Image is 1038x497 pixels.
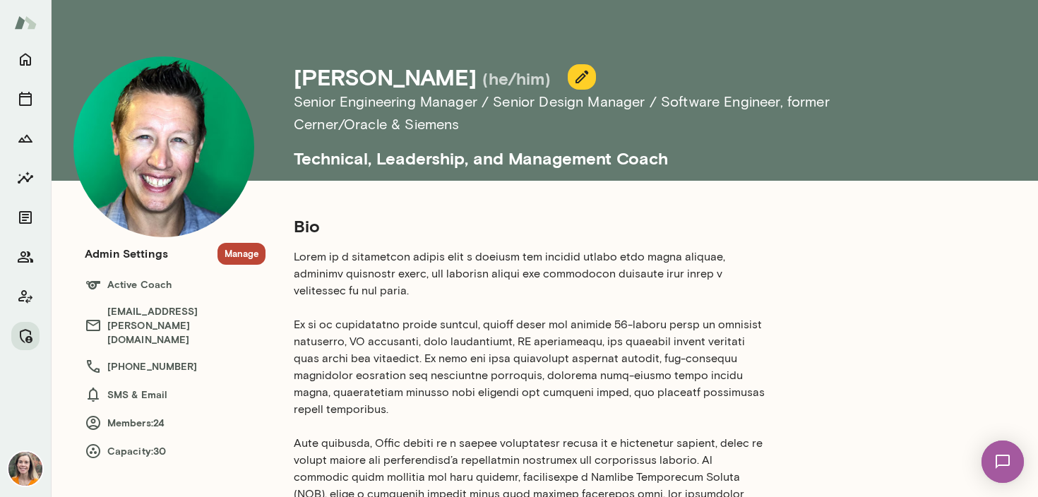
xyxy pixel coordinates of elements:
button: Documents [11,203,40,232]
h5: (he/him) [482,67,551,90]
img: Carrie Kelly [8,452,42,486]
h5: Technical, Leadership, and Management Coach [294,136,904,169]
h6: Members: 24 [85,414,266,431]
button: Sessions [11,85,40,113]
button: Manage [217,243,266,265]
h6: Capacity: 30 [85,443,266,460]
button: Manage [11,322,40,350]
h4: [PERSON_NAME] [294,64,477,90]
h6: [EMAIL_ADDRESS][PERSON_NAME][DOMAIN_NAME] [85,304,266,347]
h6: Active Coach [85,276,266,293]
button: Client app [11,282,40,311]
h6: Senior Engineering Manager / Senior Design Manager / Software Engineer , former Cerner/Oracle & S... [294,90,904,136]
button: Growth Plan [11,124,40,152]
h6: [PHONE_NUMBER] [85,358,266,375]
img: Mento [14,9,37,36]
img: Brian Lawrence [73,56,254,237]
button: Insights [11,164,40,192]
h6: Admin Settings [85,245,168,262]
h6: SMS & Email [85,386,266,403]
button: Members [11,243,40,271]
h5: Bio [294,215,768,237]
button: Home [11,45,40,73]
